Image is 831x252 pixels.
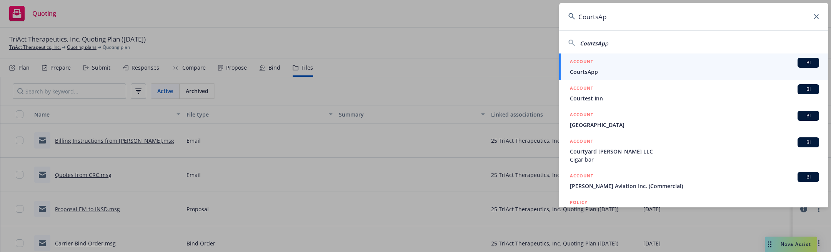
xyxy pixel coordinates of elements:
[570,137,593,147] h5: ACCOUNT
[801,112,816,119] span: BI
[559,168,828,194] a: ACCOUNTBI[PERSON_NAME] Aviation Inc. (Commercial)
[559,53,828,80] a: ACCOUNTBICourtsApp
[570,147,819,155] span: Courtyard [PERSON_NAME] LLC
[570,172,593,181] h5: ACCOUNT
[801,59,816,66] span: BI
[801,86,816,93] span: BI
[801,139,816,146] span: BI
[559,80,828,107] a: ACCOUNTBICourtest Inn
[570,68,819,76] span: CourtsApp
[580,40,605,47] span: CourtsAp
[570,199,588,206] h5: POLICY
[570,58,593,67] h5: ACCOUNT
[559,3,828,30] input: Search...
[559,133,828,168] a: ACCOUNTBICourtyard [PERSON_NAME] LLCCigar bar
[570,111,593,120] h5: ACCOUNT
[559,107,828,133] a: ACCOUNTBI[GEOGRAPHIC_DATA]
[570,121,819,129] span: [GEOGRAPHIC_DATA]
[801,174,816,180] span: BI
[570,94,819,102] span: Courtest Inn
[570,182,819,190] span: [PERSON_NAME] Aviation Inc. (Commercial)
[570,155,819,164] span: Cigar bar
[559,194,828,227] a: POLICYCourtyard, Inc. - Commercial Package
[605,40,608,47] span: p
[570,84,593,93] h5: ACCOUNT
[570,207,819,215] span: Courtyard, Inc. - Commercial Package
